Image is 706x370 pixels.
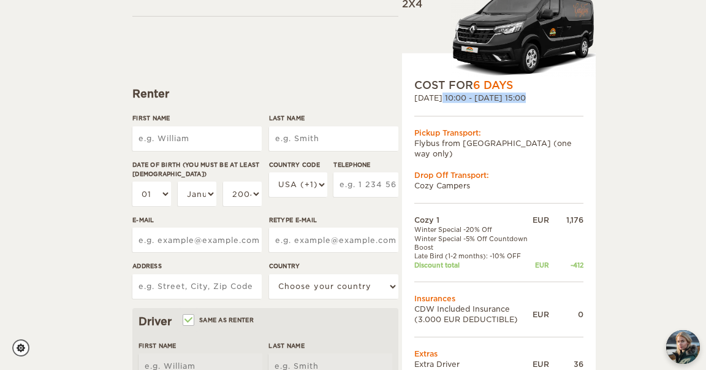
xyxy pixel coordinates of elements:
input: Same as renter [184,317,192,325]
input: e.g. 1 234 567 890 [333,172,398,197]
label: First Name [132,114,262,123]
td: Winter Special -5% Off Countdown Boost [414,234,533,252]
div: Driver [139,314,392,329]
td: Cozy Campers [414,180,583,191]
label: Retype E-mail [269,215,398,225]
div: 0 [549,309,583,319]
span: 6 Days [473,79,513,91]
button: chat-button [666,330,700,364]
td: Late Bird (1-2 months): -10% OFF [414,252,533,260]
div: Drop Off Transport: [414,170,583,180]
div: -412 [549,260,583,269]
label: Last Name [268,341,392,350]
img: Freyja at Cozy Campers [666,330,700,364]
label: Address [132,261,262,271]
input: e.g. Street, City, Zip Code [132,274,262,299]
label: Country Code [269,160,327,169]
input: e.g. example@example.com [132,228,262,252]
input: e.g. William [132,126,262,151]
input: e.g. Smith [269,126,398,151]
input: e.g. example@example.com [269,228,398,252]
label: Country [269,261,398,271]
td: Extra Driver [414,359,533,369]
td: Cozy 1 [414,215,533,225]
td: Insurances [414,293,583,304]
label: Same as renter [184,314,254,326]
td: Discount total [414,260,533,269]
div: EUR [533,260,549,269]
td: Winter Special -20% Off [414,225,533,234]
label: Last Name [269,114,398,123]
div: EUR [533,215,549,225]
td: Extras [414,349,583,359]
div: 1,176 [549,215,583,225]
div: Pickup Transport: [414,127,583,137]
a: Cookie settings [12,339,37,357]
div: COST FOR [414,78,583,93]
label: E-mail [132,215,262,225]
div: 36 [549,359,583,369]
label: Date of birth (You must be at least [DEMOGRAPHIC_DATA]) [132,160,262,179]
div: [DATE] 10:00 - [DATE] 15:00 [414,93,583,103]
td: CDW Included Insurance (3.000 EUR DEDUCTIBLE) [414,304,533,325]
div: EUR [533,309,549,319]
td: Flybus from [GEOGRAPHIC_DATA] (one way only) [414,138,583,159]
div: Renter [132,87,398,101]
label: First Name [139,341,262,350]
div: EUR [533,359,549,369]
label: Telephone [333,160,398,169]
